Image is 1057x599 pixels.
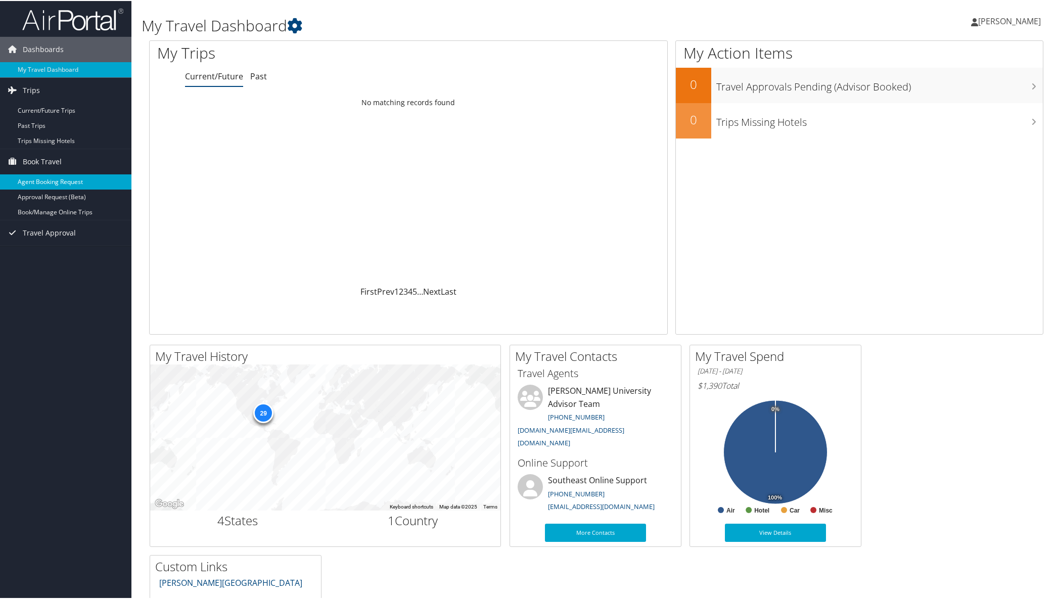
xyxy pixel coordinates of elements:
h6: Total [698,379,853,390]
img: airportal-logo.png [22,7,123,30]
button: Keyboard shortcuts [390,502,433,510]
tspan: 0% [771,405,779,411]
h2: States [158,511,318,528]
a: [PERSON_NAME] [971,5,1051,35]
text: Misc [819,506,833,513]
a: 3 [403,285,408,296]
a: Prev [377,285,394,296]
h2: 0 [676,110,711,127]
a: 2 [399,285,403,296]
h2: My Travel History [155,347,500,364]
h3: Trips Missing Hotels [716,109,1043,128]
a: [DOMAIN_NAME][EMAIL_ADDRESS][DOMAIN_NAME] [518,425,624,447]
span: $1,390 [698,379,722,390]
span: [PERSON_NAME] [978,15,1041,26]
h2: My Travel Spend [695,347,861,364]
img: Google [153,496,186,510]
a: Open this area in Google Maps (opens a new window) [153,496,186,510]
a: Next [423,285,441,296]
td: No matching records found [150,93,667,111]
span: Map data ©2025 [439,503,477,509]
a: [PHONE_NUMBER] [548,411,605,421]
a: [EMAIL_ADDRESS][DOMAIN_NAME] [548,501,655,510]
h6: [DATE] - [DATE] [698,365,853,375]
h1: My Travel Dashboard [142,14,748,35]
a: Current/Future [185,70,243,81]
span: … [417,285,423,296]
a: Terms (opens in new tab) [483,503,497,509]
h3: Online Support [518,455,673,469]
div: 29 [253,402,273,422]
a: More Contacts [545,523,646,541]
text: Air [726,506,735,513]
span: Book Travel [23,148,62,173]
h3: Travel Agents [518,365,673,380]
span: 4 [217,511,224,528]
a: View Details [725,523,826,541]
li: [PERSON_NAME] University Advisor Team [513,384,678,451]
h2: 0 [676,75,711,92]
h1: My Action Items [676,41,1043,63]
a: [PERSON_NAME][GEOGRAPHIC_DATA] [159,576,302,587]
a: 4 [408,285,412,296]
h3: Travel Approvals Pending (Advisor Booked) [716,74,1043,93]
h2: Country [333,511,493,528]
a: First [360,285,377,296]
a: Past [250,70,267,81]
a: 5 [412,285,417,296]
a: Last [441,285,456,296]
tspan: 100% [768,494,782,500]
h2: My Travel Contacts [515,347,681,364]
span: 1 [388,511,395,528]
h2: Custom Links [155,557,321,574]
a: 0Trips Missing Hotels [676,102,1043,137]
a: 0Travel Approvals Pending (Advisor Booked) [676,67,1043,102]
span: Dashboards [23,36,64,61]
h1: My Trips [157,41,444,63]
li: Southeast Online Support [513,473,678,515]
a: 1 [394,285,399,296]
text: Car [790,506,800,513]
text: Hotel [754,506,769,513]
a: [PHONE_NUMBER] [548,488,605,497]
span: Travel Approval [23,219,76,245]
span: Trips [23,77,40,102]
